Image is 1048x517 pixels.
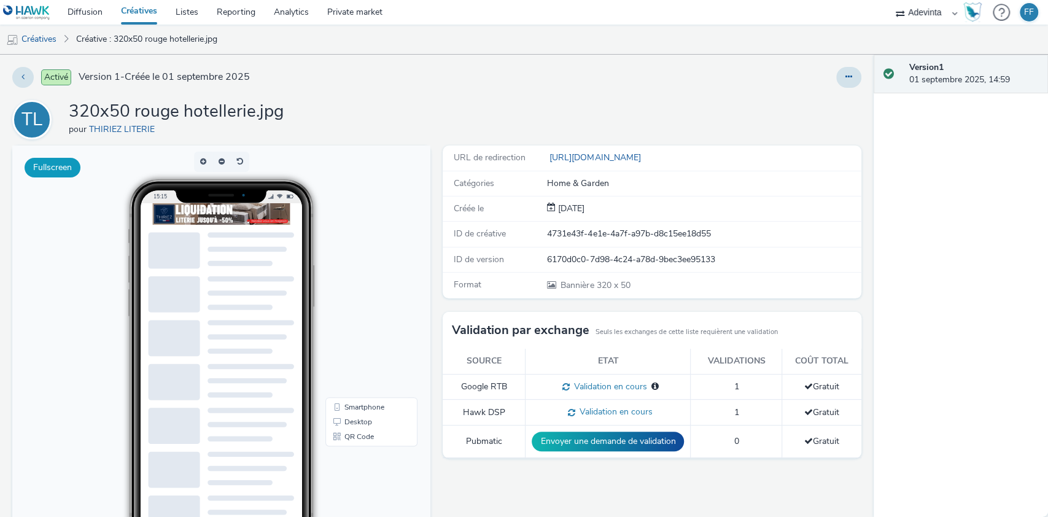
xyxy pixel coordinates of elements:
[6,34,18,46] img: mobile
[691,349,782,374] th: Validations
[454,254,504,265] span: ID de version
[569,381,646,392] span: Validation en cours
[3,5,50,20] img: undefined Logo
[547,228,860,240] div: 4731e43f-4e1e-4a7f-a97b-d8c15ee18d55
[556,203,584,214] span: [DATE]
[89,123,160,135] a: THIRIEZ LITERIE
[561,279,596,291] span: Bannière
[547,152,645,163] a: [URL][DOMAIN_NAME]
[556,203,584,215] div: Création 01 septembre 2025, 14:59
[734,435,739,447] span: 0
[316,254,403,269] li: Smartphone
[547,254,860,266] div: 6170d0c0-7d98-4c24-a78d-9bec3ee95133
[443,400,526,426] td: Hawk DSP
[804,406,839,418] span: Gratuit
[575,406,653,418] span: Validation en cours
[454,203,484,214] span: Créée le
[909,61,944,73] strong: Version 1
[70,25,223,54] a: Créative : 320x50 rouge hotellerie.jpg
[532,432,684,451] button: Envoyer une demande de validation
[69,100,284,123] h1: 320x50 rouge hotellerie.jpg
[526,349,691,374] th: Etat
[443,374,526,400] td: Google RTB
[1024,3,1034,21] div: FF
[547,177,860,190] div: Home & Garden
[804,381,839,392] span: Gratuit
[596,327,778,337] small: Seuls les exchanges de cette liste requièrent une validation
[454,152,526,163] span: URL de redirection
[79,70,250,84] span: Version 1 - Créée le 01 septembre 2025
[804,435,839,447] span: Gratuit
[734,406,739,418] span: 1
[454,279,481,290] span: Format
[41,69,71,85] span: Activé
[734,381,739,392] span: 1
[782,349,861,374] th: Coût total
[141,47,155,54] span: 15:15
[909,61,1038,87] div: 01 septembre 2025, 14:59
[316,269,403,284] li: Desktop
[443,426,526,458] td: Pubmatic
[141,58,278,79] img: Advertisement preview
[454,177,494,189] span: Catégories
[559,279,630,291] span: 320 x 50
[454,228,506,239] span: ID de créative
[25,158,80,177] button: Fullscreen
[69,123,89,135] span: pour
[21,103,42,137] div: TL
[332,273,360,280] span: Desktop
[316,284,403,298] li: QR Code
[12,114,56,125] a: TL
[332,258,372,265] span: Smartphone
[452,321,589,340] h3: Validation par exchange
[963,2,982,22] img: Hawk Academy
[332,287,362,295] span: QR Code
[963,2,987,22] a: Hawk Academy
[443,349,526,374] th: Source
